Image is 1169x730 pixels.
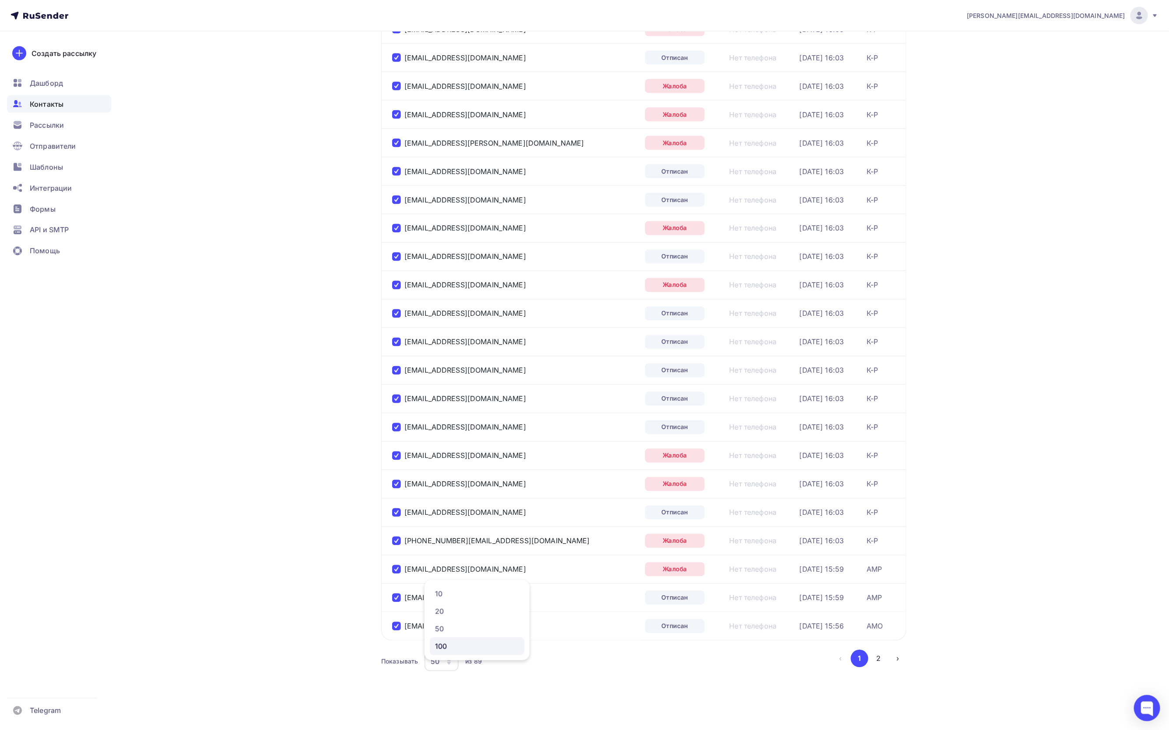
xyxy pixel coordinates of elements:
[730,338,777,346] a: Нет телефона
[889,650,906,667] button: Go to next page
[645,392,705,406] a: Отписан
[832,650,907,667] ul: Pagination
[404,537,590,545] div: [PHONE_NUMBER][EMAIL_ADDRESS][DOMAIN_NAME]
[435,624,519,634] div: 50
[730,224,777,233] a: Нет телефона
[867,565,882,574] div: АМР
[30,78,63,88] span: Дашборд
[730,196,777,204] a: Нет телефона
[645,420,705,434] a: Отписан
[730,565,777,574] a: Нет телефона
[867,224,878,233] div: К-Р
[867,338,878,346] a: К-Р
[645,449,705,463] a: Жалоба
[800,366,844,375] a: [DATE] 16:03
[800,508,844,517] a: [DATE] 16:03
[867,281,878,290] a: К-Р
[404,139,584,147] a: [EMAIL_ADDRESS][PERSON_NAME][DOMAIN_NAME]
[730,139,777,147] a: Нет телефона
[645,51,705,65] a: Отписан
[730,309,777,318] div: Нет телефона
[730,480,777,489] a: Нет телефона
[404,395,526,403] div: [EMAIL_ADDRESS][DOMAIN_NAME]
[800,480,844,489] div: [DATE] 16:03
[645,108,705,122] a: Жалоба
[404,110,526,119] a: [EMAIL_ADDRESS][DOMAIN_NAME]
[645,506,705,520] a: Отписан
[645,79,705,93] a: Жалоба
[645,534,705,548] a: Жалоба
[645,250,705,264] a: Отписан
[645,193,705,207] div: Отписан
[404,594,526,602] a: [EMAIL_ADDRESS][DOMAIN_NAME]
[800,224,844,233] div: [DATE] 16:03
[800,167,844,176] div: [DATE] 16:03
[435,641,519,652] div: 100
[800,196,844,204] a: [DATE] 16:03
[645,477,705,491] a: Жалоба
[7,200,111,218] a: Формы
[867,196,878,204] a: К-Р
[381,657,418,666] div: Показывать
[30,204,56,214] span: Формы
[867,139,878,147] div: К-Р
[867,537,878,545] a: К-Р
[800,110,844,119] a: [DATE] 16:03
[867,423,878,432] a: К-Р
[800,82,844,91] a: [DATE] 16:03
[730,167,777,176] a: Нет телефона
[867,167,878,176] a: К-Р
[30,141,76,151] span: Отправители
[800,451,844,460] a: [DATE] 16:03
[404,508,526,517] a: [EMAIL_ADDRESS][DOMAIN_NAME]
[800,594,844,602] div: [DATE] 15:59
[645,307,705,321] div: Отписан
[730,622,777,631] div: Нет телефона
[730,110,777,119] a: Нет телефона
[730,508,777,517] a: Нет телефона
[404,338,526,346] a: [EMAIL_ADDRESS][DOMAIN_NAME]
[645,221,705,235] a: Жалоба
[730,281,777,290] a: Нет телефона
[645,136,705,150] div: Жалоба
[30,99,63,109] span: Контакты
[730,252,777,261] div: Нет телефона
[404,565,526,574] a: [EMAIL_ADDRESS][DOMAIN_NAME]
[404,82,526,91] div: [EMAIL_ADDRESS][DOMAIN_NAME]
[730,82,777,91] a: Нет телефона
[404,480,526,489] a: [EMAIL_ADDRESS][DOMAIN_NAME]
[800,622,844,631] a: [DATE] 15:56
[404,196,526,204] div: [EMAIL_ADDRESS][DOMAIN_NAME]
[730,423,777,432] a: Нет телефона
[7,137,111,155] a: Отправители
[800,252,844,261] a: [DATE] 16:03
[431,657,439,667] div: 50
[404,451,526,460] div: [EMAIL_ADDRESS][DOMAIN_NAME]
[867,366,878,375] div: К-Р
[867,508,878,517] a: К-Р
[800,338,844,346] div: [DATE] 16:03
[30,706,61,716] span: Telegram
[645,591,705,605] a: Отписан
[730,451,777,460] div: Нет телефона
